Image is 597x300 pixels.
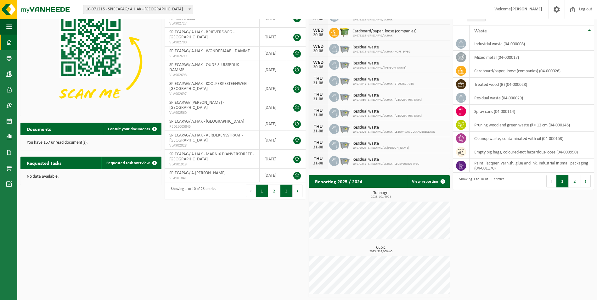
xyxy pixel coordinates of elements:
[312,65,324,69] div: 20-08
[470,91,594,105] td: residual waste (04-000029)
[169,49,250,53] span: SPIECAPAG/ A.HAK - WONDERJAAR - DAMME
[352,130,435,134] span: 10-978326 - SPIECAPAG/ A.HAK - LEEUW VAN VLAANDERENLAAN
[260,117,287,131] td: [DATE]
[470,132,594,145] td: cleanup waste, contaminated with oil (04-000153)
[260,169,287,182] td: [DATE]
[312,49,324,53] div: 20-08
[339,123,350,134] img: WB-2500-GAL-GY-01
[27,175,155,179] p: No data available.
[101,157,161,169] a: Requested task overview
[169,176,255,181] span: VLA901841
[169,81,249,91] span: SPIECAPAG/ A.HAK - KOOLKERKESTEENWEG - [GEOGRAPHIC_DATA]
[260,150,287,169] td: [DATE]
[280,185,293,197] button: 3
[556,175,569,187] button: 1
[511,7,542,12] strong: [PERSON_NAME]
[169,133,243,143] span: SPIECAPAG/ A.HAK - AERDEKENSSTRAAT - [GEOGRAPHIC_DATA]
[169,100,224,110] span: SPIECAPAG/ [PERSON_NAME] - [GEOGRAPHIC_DATA]
[470,37,594,51] td: industrial waste (04-000008)
[260,28,287,47] td: [DATE]
[103,123,161,135] a: Consult your documents
[312,191,450,198] h3: Tonnage
[339,27,350,37] img: WB-1100-HPE-GN-50
[352,93,422,98] span: Residual waste
[312,156,324,161] div: THU
[20,123,57,135] h2: Documents
[260,131,287,150] td: [DATE]
[352,18,392,22] span: 10-971215 - SPIECAPAG/ A.HAK
[352,114,422,118] span: 10-977594 - SPIECAPAG/ A.HAK - [GEOGRAPHIC_DATA]
[169,73,255,78] span: VLA902698
[108,127,150,131] span: Consult your documents
[169,92,255,97] span: VLA902697
[312,97,324,102] div: 21-08
[474,29,487,34] span: Waste
[169,40,255,45] span: VLA902700
[339,59,350,69] img: WB-2500-GAL-GY-01
[260,47,287,60] td: [DATE]
[470,118,594,132] td: pruning wood and green waste Ø < 12 cm (04-000146)
[260,79,287,98] td: [DATE]
[169,143,255,148] span: VLA902028
[352,50,410,54] span: 10-976373 - SPIECAPAG/ A.HAK - KOFFIEWEG
[352,45,410,50] span: Residual waste
[470,145,594,159] td: empty big bags, coloured-not hazardous-loose (04-000990)
[312,76,324,81] div: THU
[339,155,350,166] img: WB-2500-GAL-GY-01
[470,51,594,64] td: mixed metal (04-000017)
[312,28,324,33] div: WED
[352,29,416,34] span: Cardboard/paper, loose (companies)
[168,184,216,198] div: Showing 1 to 10 of 26 entries
[312,129,324,134] div: 21-08
[260,60,287,79] td: [DATE]
[407,175,449,188] a: View reporting
[312,246,450,253] h3: Cubic
[312,124,324,129] div: THU
[260,98,287,117] td: [DATE]
[20,9,161,114] img: Download de VHEPlus App
[470,159,594,173] td: Paint, lacquer, varnish, glue and ink, industrial in small packaging (04-001170)
[169,171,226,175] span: SPIECAPAG/ A.[PERSON_NAME]
[169,54,255,59] span: VLA902699
[456,14,503,19] label: Show entries
[339,139,350,150] img: WB-2500-GAL-GY-01
[169,63,241,72] span: SPIECAPAG/ A.HAK - OUDE SLUISSEDIJK - DAMME
[27,141,155,145] p: You have 157 unread document(s).
[352,162,419,166] span: 10-979341 - SPIECAPAG/ A.HAK - LEGEVOORDE WEG
[352,125,435,130] span: Residual waste
[256,185,268,197] button: 1
[312,250,450,253] span: 2025: 518,000 m3
[312,145,324,150] div: 21-08
[456,174,504,188] div: Showing 1 to 10 of 11 entries
[169,162,255,167] span: VLA901919
[312,195,450,198] span: 2025: 101,990 t
[352,66,406,70] span: 10-988625 - SPIECAPAG/ [PERSON_NAME]
[569,175,581,187] button: 2
[470,105,594,118] td: spray cans (04-000114)
[352,98,422,102] span: 10-977559 - SPIECAPAG/ A.HAK - [GEOGRAPHIC_DATA]
[352,82,414,86] span: 10-977541 - SPIECAPAG/ A.HAK - STOKTEVIJVER
[293,185,302,197] button: Next
[83,5,193,14] span: 10-971215 - SPIECAPAG/ A.HAK - BRUGGE
[20,157,68,169] h2: Requested tasks
[312,113,324,118] div: 21-08
[169,30,234,40] span: SPIECAPAG/ A.HAK - BRIEVERSWEG - [GEOGRAPHIC_DATA]
[312,92,324,97] div: THU
[352,34,416,38] span: 10-971215 - SPIECAPAG/ A.HAK
[312,60,324,65] div: WED
[169,119,244,124] span: SPIECAPAG/ A.HAK - [GEOGRAPHIC_DATA]
[312,33,324,37] div: 20-08
[470,78,594,91] td: treated wood (B) (04-000028)
[339,91,350,102] img: WB-2500-GAL-GY-01
[546,175,556,187] button: Previous
[339,43,350,53] img: WB-2500-GAL-GY-01
[312,108,324,113] div: THU
[339,75,350,86] img: WB-2500-GAL-GY-01
[352,61,406,66] span: Residual waste
[312,81,324,86] div: 21-08
[470,64,594,78] td: cardboard/paper, loose (companies) (04-000026)
[312,140,324,145] div: THU
[268,185,280,197] button: 2
[169,21,255,26] span: VLA902727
